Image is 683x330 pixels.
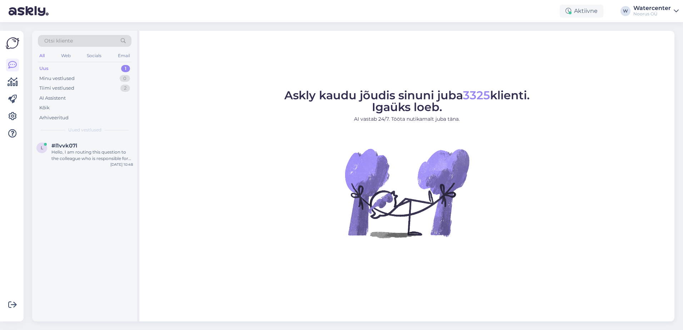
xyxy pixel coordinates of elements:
[38,51,46,60] div: All
[39,85,74,92] div: Tiimi vestlused
[620,6,630,16] div: W
[68,127,101,133] span: Uued vestlused
[343,129,471,257] img: No Chat active
[60,51,72,60] div: Web
[120,75,130,82] div: 0
[463,88,490,102] span: 3325
[51,149,133,162] div: Hello, I am routing this question to the colleague who is responsible for this topic. The reply m...
[110,162,133,167] div: [DATE] 10:48
[85,51,103,60] div: Socials
[39,104,50,111] div: Kõik
[41,145,43,150] span: l
[6,36,19,50] img: Askly Logo
[44,37,73,45] span: Otsi kliente
[39,95,66,102] div: AI Assistent
[120,85,130,92] div: 2
[633,11,671,17] div: Noorus OÜ
[39,65,49,72] div: Uus
[284,88,530,114] span: Askly kaudu jõudis sinuni juba klienti. Igaüks loeb.
[116,51,131,60] div: Email
[633,5,671,11] div: Watercenter
[39,114,69,121] div: Arhiveeritud
[560,5,603,17] div: Aktiivne
[284,115,530,123] p: AI vastab 24/7. Tööta nutikamalt juba täna.
[51,142,77,149] span: #l1vvk07l
[633,5,679,17] a: WatercenterNoorus OÜ
[39,75,75,82] div: Minu vestlused
[121,65,130,72] div: 1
